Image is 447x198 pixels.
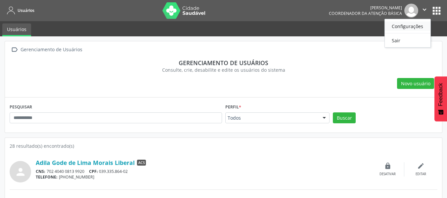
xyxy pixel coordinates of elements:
div: Desativar [380,172,396,177]
span: CNS: [36,169,45,174]
a: Usuários [5,5,34,16]
button:  [418,4,431,18]
i:  [421,6,428,13]
i:  [10,45,19,55]
div: [PERSON_NAME] [329,5,402,11]
div: Consulte, crie, desabilite e edite os usuários do sistema [14,66,433,73]
div: Editar [416,172,426,177]
ul:  [384,19,431,48]
button: Buscar [333,112,356,124]
span: TELEFONE: [36,174,58,180]
span: Novo usuário [401,80,430,87]
a: Adila Gode de Lima Morais Liberal [36,159,135,166]
button: Novo usuário [397,78,434,89]
a:  Gerenciamento de Usuários [10,45,83,55]
a: Usuários [2,23,31,36]
div: 28 resultado(s) encontrado(s) [10,142,437,149]
span: Usuários [18,8,34,13]
img: img [404,4,418,18]
span: Coordenador da Atenção Básica [329,11,402,16]
button: Feedback - Mostrar pesquisa [434,76,447,121]
div: [PHONE_NUMBER] [36,174,371,180]
span: Todos [228,115,316,121]
label: Perfil [225,102,241,112]
span: CPF: [89,169,98,174]
button: apps [431,5,442,17]
div: Gerenciamento de Usuários [19,45,83,55]
div: Gerenciamento de usuários [14,59,433,66]
div: 702 4040 0813 9920 039.335.864-02 [36,169,371,174]
a: Configurações [385,21,430,31]
label: PESQUISAR [10,102,32,112]
a: Sair [385,36,430,45]
span: Feedback [438,83,444,106]
span: ACS [137,160,146,166]
i: person [15,166,26,178]
i: lock [384,162,391,170]
i: edit [417,162,425,170]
